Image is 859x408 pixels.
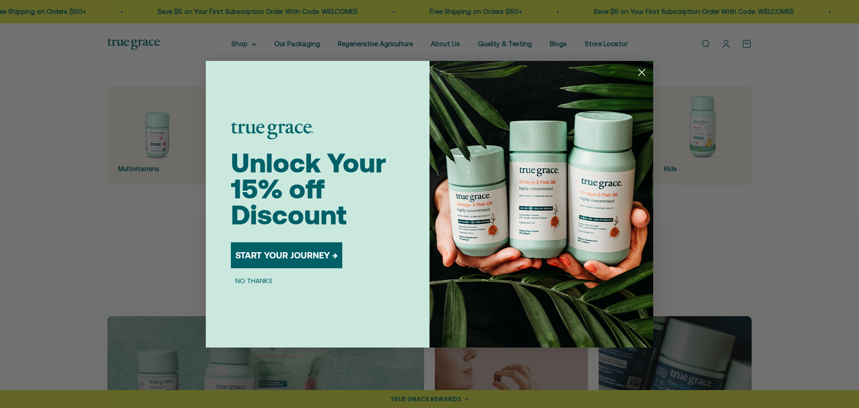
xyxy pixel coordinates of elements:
[429,61,653,348] img: 098727d5-50f8-4f9b-9554-844bb8da1403.jpeg
[231,147,386,230] span: Unlock Your 15% off Discount
[634,64,650,80] button: Close dialog
[231,122,314,139] img: logo placeholder
[231,275,277,286] button: NO THANKS
[231,242,342,268] button: START YOUR JOURNEY →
